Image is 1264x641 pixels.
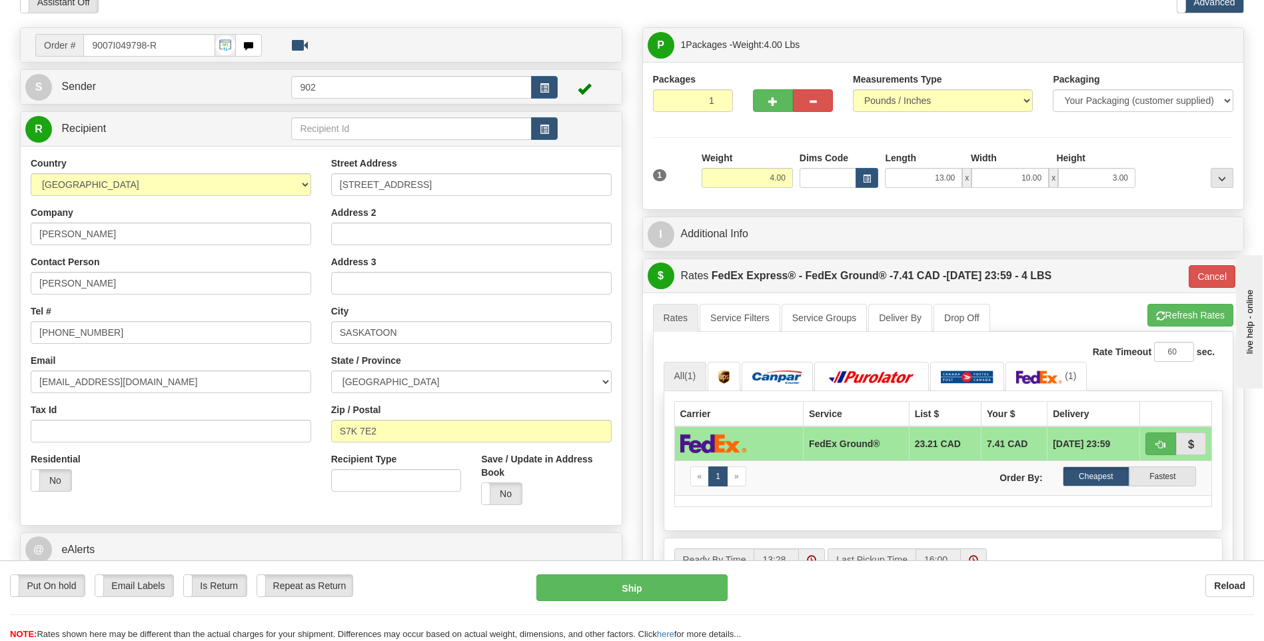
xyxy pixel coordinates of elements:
[700,304,780,332] a: Service Filters
[648,221,1239,248] a: IAdditional Info
[712,263,1052,289] label: FedEx Express® - FedEx Ground® - [DATE] 23:59 - 4 LBS
[1049,168,1058,188] span: x
[943,466,1052,484] label: Order By:
[61,81,96,92] span: Sender
[1065,370,1076,381] span: (1)
[95,575,173,596] label: Email Labels
[752,370,802,384] img: Canpar
[909,426,981,461] td: 23.21 CAD
[25,536,52,563] span: @
[893,270,946,281] span: 7.41 CAD -
[331,206,376,219] label: Address 2
[257,575,352,596] label: Repeat as Return
[785,39,800,50] span: Lbs
[962,168,971,188] span: x
[31,354,55,367] label: Email
[1047,401,1140,426] th: Delivery
[674,401,803,426] th: Carrier
[680,434,747,453] img: FedEx Express®
[25,73,291,101] a: S Sender
[727,466,746,486] a: Next
[536,574,727,601] button: Ship
[1211,168,1233,188] div: ...
[1197,345,1215,358] label: sec.
[331,255,376,269] label: Address 3
[25,536,617,564] a: @ eAlerts
[909,401,981,426] th: List $
[25,74,52,101] span: S
[690,466,710,486] a: Previous
[31,255,99,269] label: Contact Person
[782,304,867,332] a: Service Groups
[674,548,754,571] label: Ready By Time
[31,470,71,491] label: No
[718,370,730,384] img: UPS
[25,116,52,143] span: R
[653,73,696,86] label: Packages
[681,39,686,50] span: 1
[868,304,932,332] a: Deliver By
[828,548,916,571] label: Last Pickup Time
[732,39,800,50] span: Weight:
[1233,253,1263,388] iframe: chat widget
[331,452,397,466] label: Recipient Type
[31,157,67,170] label: Country
[31,403,57,416] label: Tax Id
[934,304,990,332] a: Drop Off
[331,173,612,196] input: Enter a location
[184,575,247,596] label: Is Return
[981,426,1047,461] td: 7.41 CAD
[1214,580,1245,591] b: Reload
[941,370,993,384] img: Canada Post
[61,544,95,555] span: eAlerts
[825,370,918,384] img: Purolator
[331,305,348,318] label: City
[1053,437,1110,450] span: [DATE] 23:59
[331,354,401,367] label: State / Province
[61,123,106,134] span: Recipient
[1129,466,1196,486] label: Fastest
[698,472,702,481] span: «
[1205,574,1254,597] button: Reload
[31,206,73,219] label: Company
[708,466,728,486] a: 1
[11,575,85,596] label: Put On hold
[648,221,674,248] span: I
[764,39,782,50] span: 4.00
[653,304,699,332] a: Rates
[331,403,381,416] label: Zip / Postal
[981,401,1047,426] th: Your $
[25,115,262,143] a: R Recipient
[1063,466,1129,486] label: Cheapest
[1056,151,1085,165] label: Height
[971,151,997,165] label: Width
[734,472,739,481] span: »
[648,32,674,59] span: P
[648,31,1239,59] a: P 1Packages -Weight:4.00 Lbs
[1147,304,1233,326] button: Refresh Rates
[1053,73,1099,86] label: Packaging
[215,35,235,55] img: API
[657,629,674,639] a: here
[1016,370,1063,384] img: FedEx Express®
[482,483,522,504] label: No
[1189,265,1235,288] button: Cancel
[31,452,81,466] label: Residential
[803,426,909,461] td: FedEx Ground®
[803,401,909,426] th: Service
[1093,345,1151,358] label: Rate Timeout
[853,73,942,86] label: Measurements Type
[681,31,800,58] span: Packages -
[653,169,667,181] span: 1
[35,34,83,57] span: Order #
[31,305,51,318] label: Tel #
[291,76,531,99] input: Sender Id
[291,117,531,140] input: Recipient Id
[885,151,916,165] label: Length
[648,263,674,289] span: $
[684,370,696,381] span: (1)
[481,452,611,479] label: Save / Update in Address Book
[702,151,732,165] label: Weight
[10,629,37,639] span: NOTE:
[331,157,397,170] label: Street Address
